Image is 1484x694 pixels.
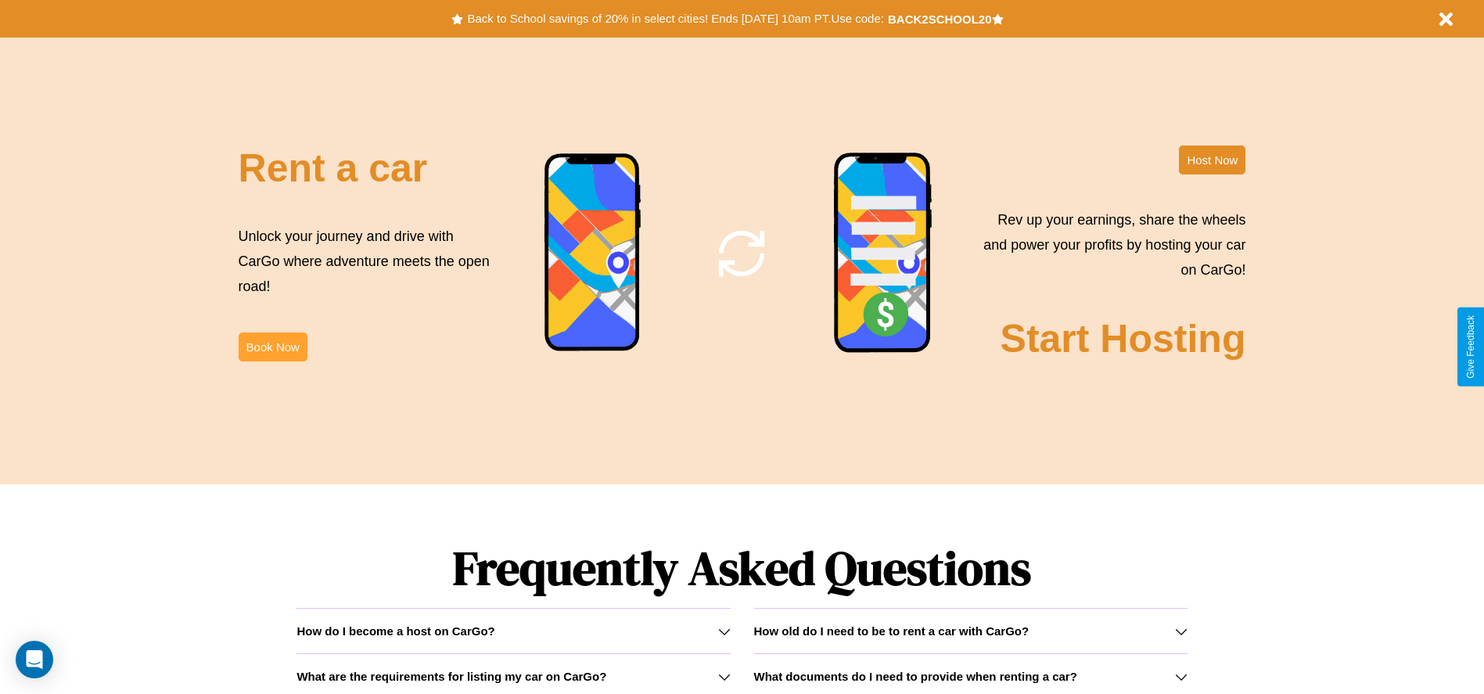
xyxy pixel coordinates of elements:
[754,624,1029,638] h3: How old do I need to be to rent a car with CarGo?
[833,152,933,355] img: phone
[16,641,53,678] div: Open Intercom Messenger
[239,333,307,361] button: Book Now
[888,13,992,26] b: BACK2SCHOOL20
[974,207,1245,283] p: Rev up your earnings, share the wheels and power your profits by hosting your car on CarGo!
[296,670,606,683] h3: What are the requirements for listing my car on CarGo?
[544,153,642,354] img: phone
[239,224,495,300] p: Unlock your journey and drive with CarGo where adventure meets the open road!
[1001,316,1246,361] h2: Start Hosting
[296,528,1187,608] h1: Frequently Asked Questions
[754,670,1077,683] h3: What documents do I need to provide when renting a car?
[1465,315,1476,379] div: Give Feedback
[296,624,494,638] h3: How do I become a host on CarGo?
[239,146,428,191] h2: Rent a car
[1179,146,1245,174] button: Host Now
[463,8,887,30] button: Back to School savings of 20% in select cities! Ends [DATE] 10am PT.Use code:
